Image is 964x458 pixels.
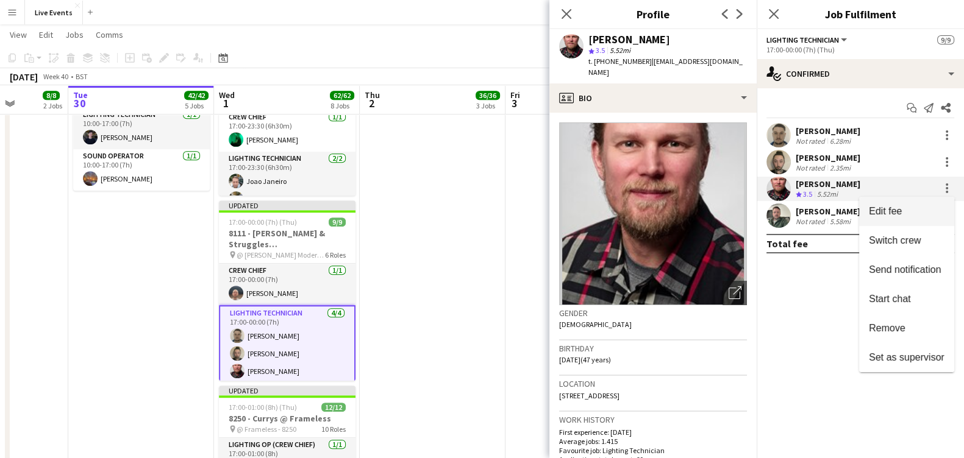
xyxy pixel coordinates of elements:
span: Remove [869,323,905,333]
button: Switch crew [859,226,954,255]
button: Start chat [859,284,954,314]
button: Send notification [859,255,954,284]
span: Edit fee [869,206,902,216]
span: Send notification [869,264,941,275]
button: Remove [859,314,954,343]
span: Switch crew [869,235,921,245]
span: Set as supervisor [869,352,944,362]
button: Edit fee [859,197,954,226]
span: Start chat [869,294,910,304]
button: Set as supervisor [859,343,954,372]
